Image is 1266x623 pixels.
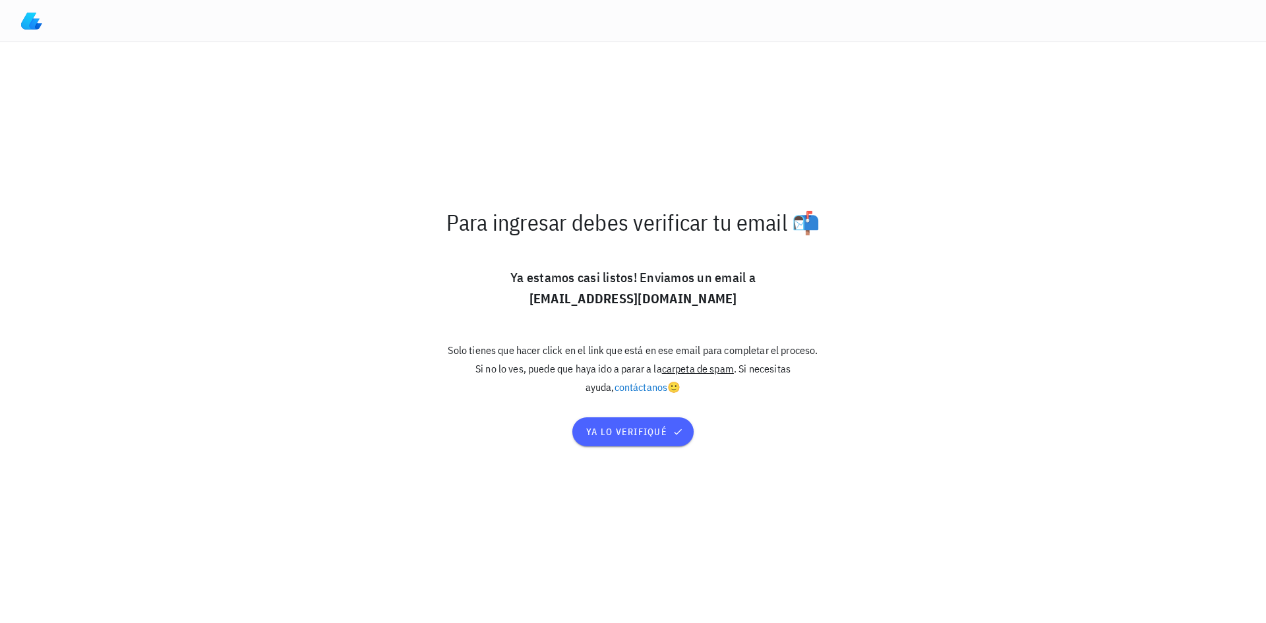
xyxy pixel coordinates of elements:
[529,289,737,307] b: [EMAIL_ADDRESS][DOMAIN_NAME]
[443,341,823,396] p: Solo tienes que hacer click en el link que está en ese email para completar el proceso. Si no lo ...
[21,11,42,32] img: LedgiFi
[572,417,693,446] button: ya lo verifiqué
[662,362,734,375] span: carpeta de spam
[1226,11,1248,32] div: avatar
[586,426,680,438] span: ya lo verifiqué
[443,267,823,309] p: Ya estamos casi listos! Enviamos un email a
[615,380,668,394] a: contáctanos
[443,209,823,235] p: Para ingresar debes verificar tu email 📬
